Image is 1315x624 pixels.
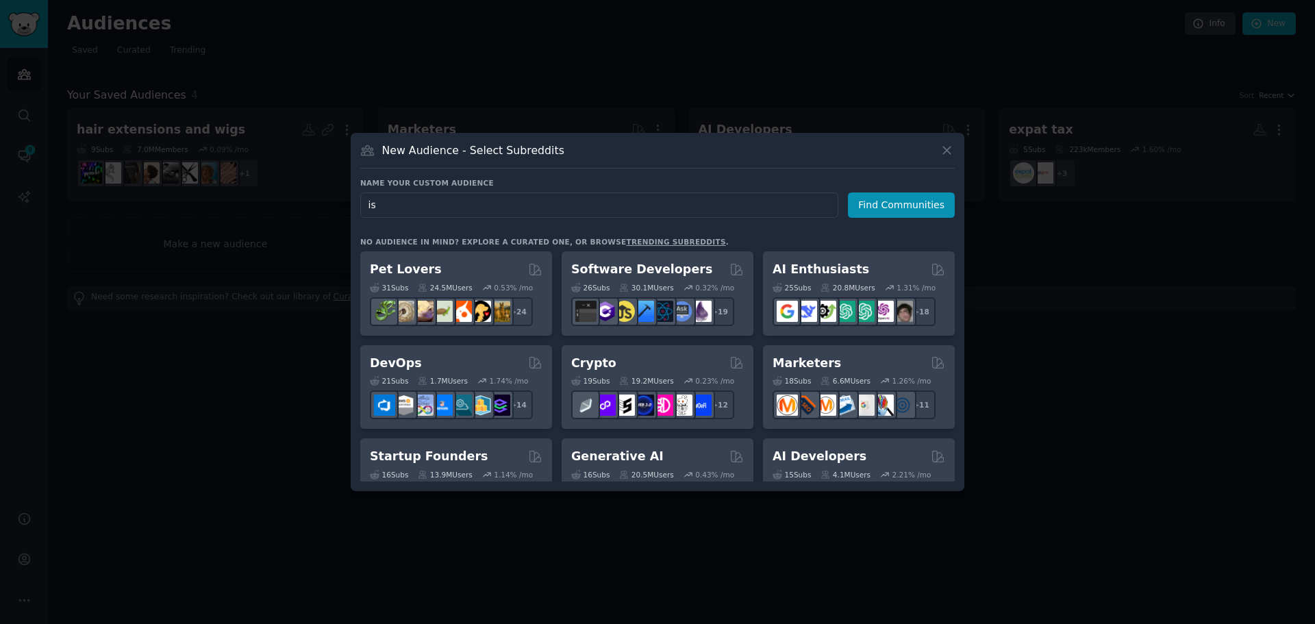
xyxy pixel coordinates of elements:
[652,301,673,322] img: reactnative
[418,376,468,386] div: 1.7M Users
[892,470,931,479] div: 2.21 % /mo
[451,395,472,416] img: platformengineering
[705,297,734,326] div: + 19
[594,301,616,322] img: csharp
[777,395,798,416] img: content_marketing
[571,470,610,479] div: 16 Sub s
[848,192,955,218] button: Find Communities
[370,376,408,386] div: 21 Sub s
[412,301,434,322] img: leopardgeckos
[821,470,871,479] div: 4.1M Users
[489,301,510,322] img: dogbreed
[431,301,453,322] img: turtle
[374,395,395,416] img: azuredevops
[370,283,408,292] div: 31 Sub s
[594,395,616,416] img: 0xPolygon
[892,395,913,416] img: OnlineMarketing
[489,395,510,416] img: PlatformEngineers
[815,301,836,322] img: AItoolsCatalog
[853,395,875,416] img: googleads
[470,301,491,322] img: PetAdvice
[619,470,673,479] div: 20.5M Users
[773,448,866,465] h2: AI Developers
[370,470,408,479] div: 16 Sub s
[490,376,529,386] div: 1.74 % /mo
[690,395,712,416] img: defi_
[821,376,871,386] div: 6.6M Users
[504,390,533,419] div: + 14
[892,376,931,386] div: 1.26 % /mo
[619,283,673,292] div: 30.1M Users
[393,395,414,416] img: AWS_Certified_Experts
[834,301,855,322] img: chatgpt_promptDesign
[571,283,610,292] div: 26 Sub s
[418,470,472,479] div: 13.9M Users
[873,395,894,416] img: MarketingResearch
[374,301,395,322] img: herpetology
[897,283,936,292] div: 1.31 % /mo
[614,301,635,322] img: learnjavascript
[777,301,798,322] img: GoogleGeminiAI
[690,301,712,322] img: elixir
[796,395,817,416] img: bigseo
[773,261,869,278] h2: AI Enthusiasts
[571,261,712,278] h2: Software Developers
[494,283,533,292] div: 0.53 % /mo
[370,355,422,372] h2: DevOps
[575,395,597,416] img: ethfinance
[633,395,654,416] img: web3
[360,178,955,188] h3: Name your custom audience
[873,301,894,322] img: OpenAIDev
[821,283,875,292] div: 20.8M Users
[575,301,597,322] img: software
[652,395,673,416] img: defiblockchain
[370,448,488,465] h2: Startup Founders
[907,390,936,419] div: + 11
[671,395,692,416] img: CryptoNews
[382,143,564,158] h3: New Audience - Select Subreddits
[892,301,913,322] img: ArtificalIntelligence
[671,301,692,322] img: AskComputerScience
[773,470,811,479] div: 15 Sub s
[695,376,734,386] div: 0.23 % /mo
[614,395,635,416] img: ethstaker
[360,192,838,218] input: Pick a short name, like "Digital Marketers" or "Movie-Goers"
[796,301,817,322] img: DeepSeek
[360,237,729,247] div: No audience in mind? Explore a curated one, or browse .
[815,395,836,416] img: AskMarketing
[695,470,734,479] div: 0.43 % /mo
[571,376,610,386] div: 19 Sub s
[412,395,434,416] img: Docker_DevOps
[834,395,855,416] img: Emailmarketing
[571,355,616,372] h2: Crypto
[418,283,472,292] div: 24.5M Users
[393,301,414,322] img: ballpython
[773,376,811,386] div: 18 Sub s
[773,355,841,372] h2: Marketers
[571,448,664,465] h2: Generative AI
[626,238,725,246] a: trending subreddits
[431,395,453,416] img: DevOpsLinks
[470,395,491,416] img: aws_cdk
[695,283,734,292] div: 0.32 % /mo
[494,470,533,479] div: 1.14 % /mo
[619,376,673,386] div: 19.2M Users
[907,297,936,326] div: + 18
[705,390,734,419] div: + 12
[370,261,442,278] h2: Pet Lovers
[504,297,533,326] div: + 24
[451,301,472,322] img: cockatiel
[773,283,811,292] div: 25 Sub s
[633,301,654,322] img: iOSProgramming
[853,301,875,322] img: chatgpt_prompts_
